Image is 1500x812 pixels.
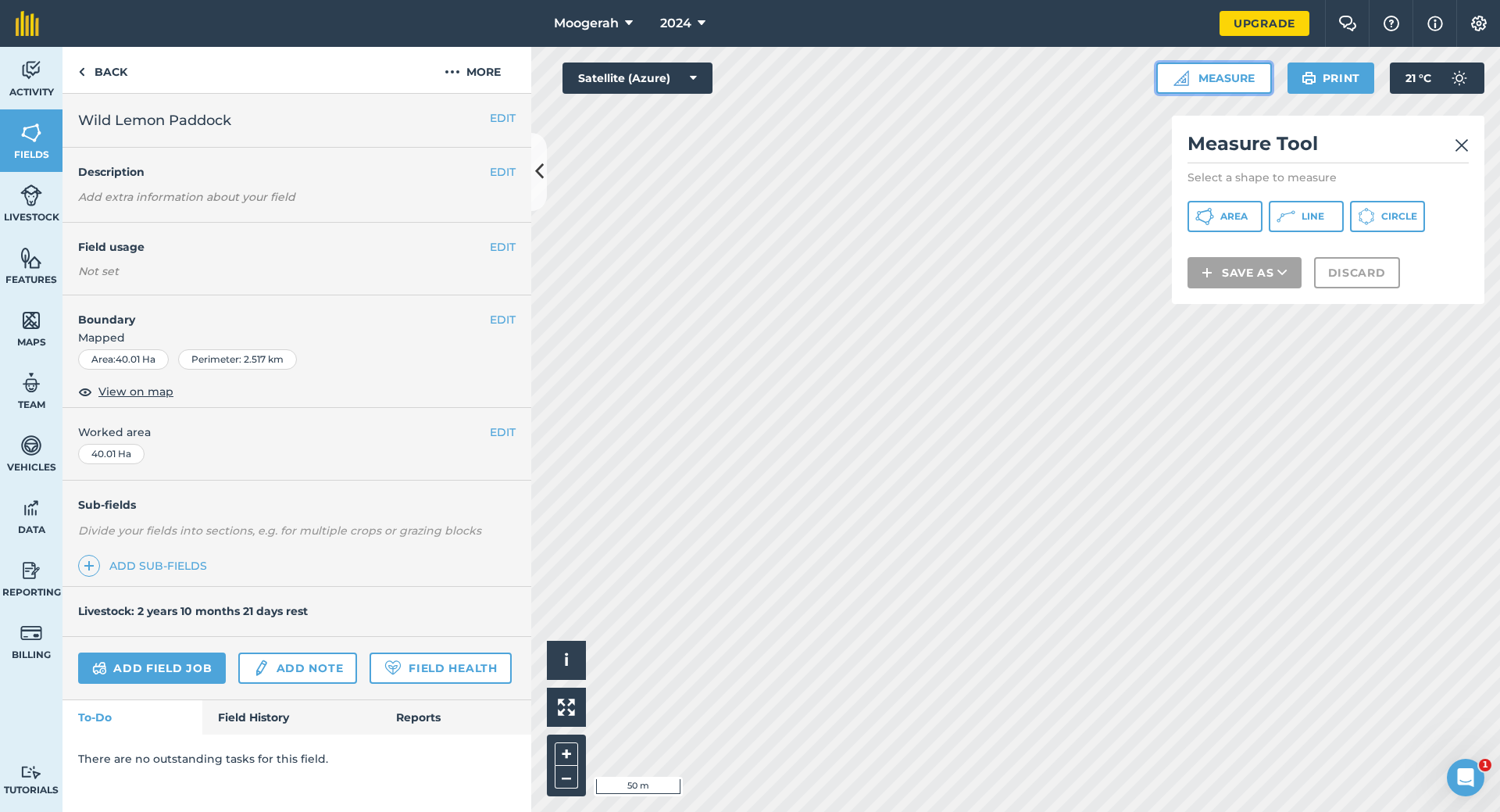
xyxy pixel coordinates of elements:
img: svg+xml;base64,PD94bWwgdmVyc2lvbj0iMS4wIiBlbmNvZGluZz0idXRmLTgiPz4KPCEtLSBHZW5lcmF0b3I6IEFkb2JlIE... [20,765,42,780]
span: 21 ° C [1405,63,1431,94]
div: 40.01 Ha [78,444,145,464]
em: Divide your fields into sections, e.g. for multiple crops or grazing blocks [78,524,481,538]
button: + [555,742,578,766]
button: Circle [1350,201,1425,232]
button: EDIT [490,311,516,328]
img: svg+xml;base64,PHN2ZyB4bWxucz0iaHR0cDovL3d3dy53My5vcmcvMjAwMC9zdmciIHdpZHRoPSIxNCIgaGVpZ2h0PSIyNC... [1202,263,1212,282]
span: i [564,650,569,670]
img: svg+xml;base64,PD94bWwgdmVyc2lvbj0iMS4wIiBlbmNvZGluZz0idXRmLTgiPz4KPCEtLSBHZW5lcmF0b3I6IEFkb2JlIE... [20,184,42,207]
img: A cog icon [1470,16,1488,31]
button: EDIT [490,424,516,441]
img: svg+xml;base64,PD94bWwgdmVyc2lvbj0iMS4wIiBlbmNvZGluZz0idXRmLTgiPz4KPCEtLSBHZW5lcmF0b3I6IEFkb2JlIE... [252,659,270,678]
h4: Boundary [62,295,490,328]
div: Not set [78,263,516,279]
img: svg+xml;base64,PD94bWwgdmVyc2lvbj0iMS4wIiBlbmNvZGluZz0idXRmLTgiPz4KPCEtLSBHZW5lcmF0b3I6IEFkb2JlIE... [20,371,42,395]
h4: Description [78,163,516,181]
img: svg+xml;base64,PHN2ZyB4bWxucz0iaHR0cDovL3d3dy53My5vcmcvMjAwMC9zdmciIHdpZHRoPSI1NiIgaGVpZ2h0PSI2MC... [20,121,42,145]
span: View on map [98,383,173,400]
span: Moogerah [554,14,619,33]
button: Discard [1314,257,1400,288]
button: Line [1269,201,1344,232]
img: Ruler icon [1173,70,1189,86]
img: svg+xml;base64,PHN2ZyB4bWxucz0iaHR0cDovL3d3dy53My5vcmcvMjAwMC9zdmciIHdpZHRoPSI1NiIgaGVpZ2h0PSI2MC... [20,246,42,270]
div: Perimeter : 2.517 km [178,349,297,370]
button: View on map [78,382,173,401]
h2: Measure Tool [1187,131,1469,163]
button: EDIT [490,163,516,181]
img: svg+xml;base64,PHN2ZyB4bWxucz0iaHR0cDovL3d3dy53My5vcmcvMjAwMC9zdmciIHdpZHRoPSIxNyIgaGVpZ2h0PSIxNy... [1427,14,1443,33]
a: Reports [380,700,531,735]
img: svg+xml;base64,PHN2ZyB4bWxucz0iaHR0cDovL3d3dy53My5vcmcvMjAwMC9zdmciIHdpZHRoPSIxNCIgaGVpZ2h0PSIyNC... [84,556,95,575]
a: Add sub-fields [78,555,213,577]
span: Line [1302,210,1324,223]
button: More [414,47,531,93]
iframe: Intercom live chat [1447,759,1484,796]
img: Two speech bubbles overlapping with the left bubble in the forefront [1338,16,1357,31]
button: EDIT [490,238,516,256]
button: Print [1287,63,1375,94]
a: Back [62,47,143,93]
button: i [547,641,586,680]
h4: Livestock: 2 years 10 months 21 days rest [78,604,308,618]
span: 1 [1479,759,1491,771]
img: svg+xml;base64,PHN2ZyB4bWxucz0iaHR0cDovL3d3dy53My5vcmcvMjAwMC9zdmciIHdpZHRoPSIxOCIgaGVpZ2h0PSIyNC... [78,382,92,401]
p: Select a shape to measure [1187,170,1469,185]
a: Upgrade [1220,11,1309,36]
span: Worked area [78,424,516,441]
a: Field Health [370,653,511,684]
img: svg+xml;base64,PD94bWwgdmVyc2lvbj0iMS4wIiBlbmNvZGluZz0idXRmLTgiPz4KPCEtLSBHZW5lcmF0b3I6IEFkb2JlIE... [20,621,42,645]
div: Area : 40.01 Ha [78,349,169,370]
img: svg+xml;base64,PD94bWwgdmVyc2lvbj0iMS4wIiBlbmNvZGluZz0idXRmLTgiPz4KPCEtLSBHZW5lcmF0b3I6IEFkb2JlIE... [20,434,42,457]
img: Four arrows, one pointing top left, one top right, one bottom right and the last bottom left [558,699,575,716]
em: Add extra information about your field [78,190,295,204]
img: A question mark icon [1382,16,1401,31]
img: svg+xml;base64,PD94bWwgdmVyc2lvbj0iMS4wIiBlbmNvZGluZz0idXRmLTgiPz4KPCEtLSBHZW5lcmF0b3I6IEFkb2JlIE... [1444,63,1475,94]
img: svg+xml;base64,PHN2ZyB4bWxucz0iaHR0cDovL3d3dy53My5vcmcvMjAwMC9zdmciIHdpZHRoPSIyMiIgaGVpZ2h0PSIzMC... [1455,136,1469,155]
button: Measure [1156,63,1272,94]
img: svg+xml;base64,PHN2ZyB4bWxucz0iaHR0cDovL3d3dy53My5vcmcvMjAwMC9zdmciIHdpZHRoPSI5IiBoZWlnaHQ9IjI0Ii... [78,63,85,81]
span: Wild Lemon Paddock [78,109,231,131]
button: – [555,766,578,789]
button: Save as [1187,257,1302,288]
img: svg+xml;base64,PD94bWwgdmVyc2lvbj0iMS4wIiBlbmNvZGluZz0idXRmLTgiPz4KPCEtLSBHZW5lcmF0b3I6IEFkb2JlIE... [20,559,42,582]
img: svg+xml;base64,PHN2ZyB4bWxucz0iaHR0cDovL3d3dy53My5vcmcvMjAwMC9zdmciIHdpZHRoPSIyMCIgaGVpZ2h0PSIyNC... [445,63,460,81]
img: svg+xml;base64,PHN2ZyB4bWxucz0iaHR0cDovL3d3dy53My5vcmcvMjAwMC9zdmciIHdpZHRoPSI1NiIgaGVpZ2h0PSI2MC... [20,309,42,332]
a: Add note [238,653,357,684]
img: svg+xml;base64,PHN2ZyB4bWxucz0iaHR0cDovL3d3dy53My5vcmcvMjAwMC9zdmciIHdpZHRoPSIxOSIgaGVpZ2h0PSIyNC... [1302,69,1316,88]
span: 2024 [660,14,691,33]
button: 21 °C [1390,63,1484,94]
h4: Sub-fields [62,496,531,513]
span: Circle [1381,210,1417,223]
img: svg+xml;base64,PD94bWwgdmVyc2lvbj0iMS4wIiBlbmNvZGluZz0idXRmLTgiPz4KPCEtLSBHZW5lcmF0b3I6IEFkb2JlIE... [20,59,42,82]
button: EDIT [490,109,516,127]
img: svg+xml;base64,PD94bWwgdmVyc2lvbj0iMS4wIiBlbmNvZGluZz0idXRmLTgiPz4KPCEtLSBHZW5lcmF0b3I6IEFkb2JlIE... [20,496,42,520]
img: svg+xml;base64,PD94bWwgdmVyc2lvbj0iMS4wIiBlbmNvZGluZz0idXRmLTgiPz4KPCEtLSBHZW5lcmF0b3I6IEFkb2JlIE... [92,659,107,678]
span: Area [1220,210,1248,223]
button: Area [1187,201,1262,232]
button: Satellite (Azure) [562,63,712,94]
p: There are no outstanding tasks for this field. [78,750,516,767]
span: Mapped [62,329,531,346]
a: Add field job [78,653,226,684]
img: fieldmargin Logo [16,11,39,36]
a: Field History [202,700,380,735]
h4: Field usage [78,238,490,256]
a: To-Do [62,700,202,735]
